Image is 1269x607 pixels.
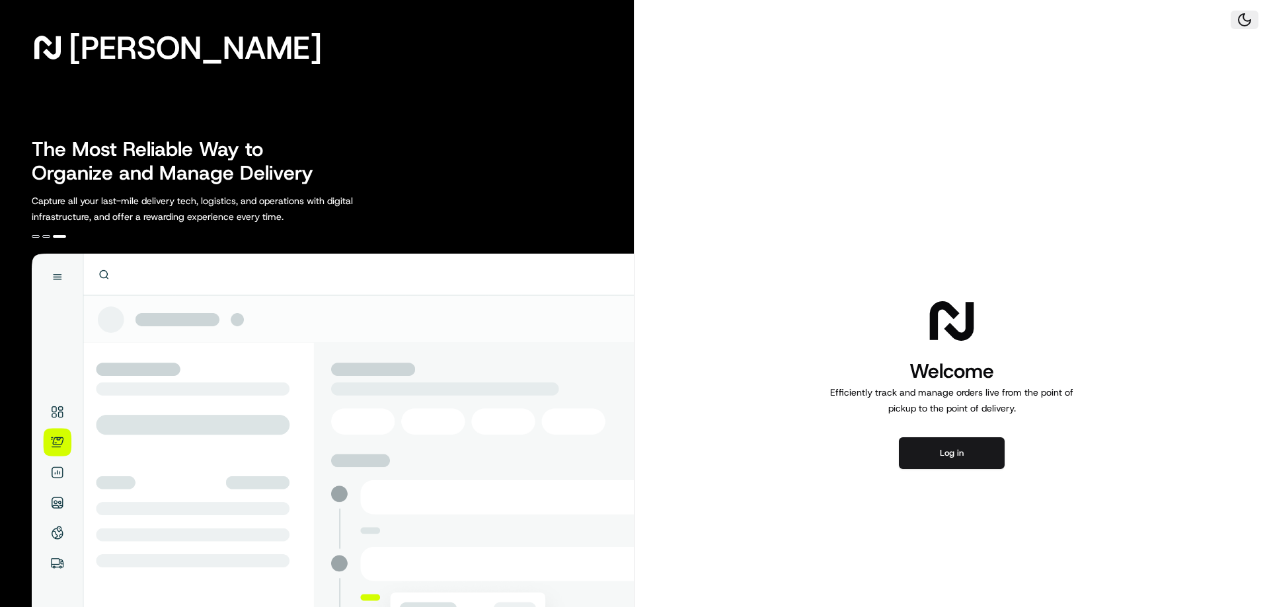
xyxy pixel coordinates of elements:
span: [PERSON_NAME] [69,34,322,61]
button: Log in [899,437,1005,469]
h2: The Most Reliable Way to Organize and Manage Delivery [32,137,328,185]
h1: Welcome [825,358,1079,384]
p: Efficiently track and manage orders live from the point of pickup to the point of delivery. [825,384,1079,416]
p: Capture all your last-mile delivery tech, logistics, and operations with digital infrastructure, ... [32,193,412,225]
